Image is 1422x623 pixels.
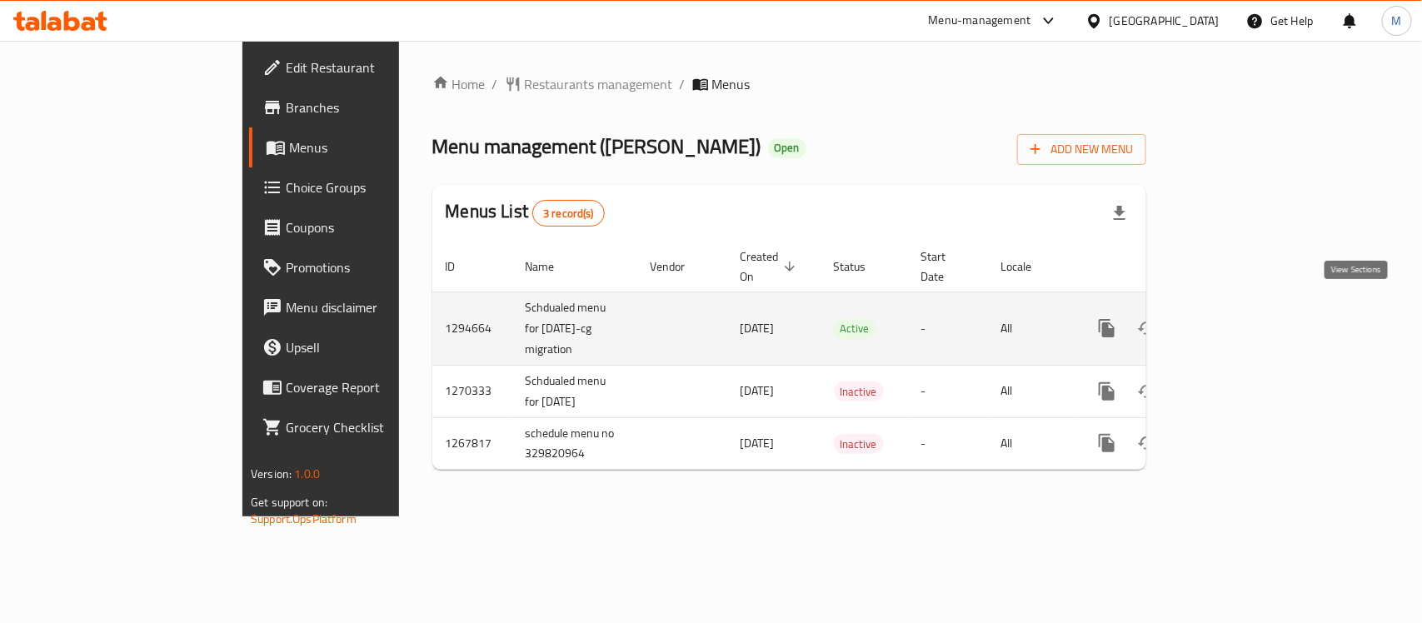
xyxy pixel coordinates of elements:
[712,74,751,94] span: Menus
[294,463,320,485] span: 1.0.0
[249,287,480,327] a: Menu disclaimer
[768,138,806,158] div: Open
[286,217,467,237] span: Coupons
[988,292,1074,365] td: All
[921,247,968,287] span: Start Date
[1087,371,1127,411] button: more
[249,327,480,367] a: Upsell
[286,57,467,77] span: Edit Restaurant
[286,177,467,197] span: Choice Groups
[251,491,327,513] span: Get support on:
[249,87,480,127] a: Branches
[834,319,876,338] span: Active
[988,417,1074,470] td: All
[286,337,467,357] span: Upsell
[1001,257,1054,277] span: Locale
[251,463,292,485] span: Version:
[651,257,707,277] span: Vendor
[512,292,637,365] td: Schdualed menu for [DATE]-cg migration
[834,382,884,401] span: Inactive
[908,365,988,417] td: -
[834,434,884,454] div: Inactive
[249,367,480,407] a: Coverage Report
[512,417,637,470] td: schedule menu no 329820964
[908,292,988,365] td: -
[492,74,498,94] li: /
[251,508,357,530] a: Support.OpsPlatform
[1100,193,1140,233] div: Export file
[1074,242,1260,292] th: Actions
[834,435,884,454] span: Inactive
[988,365,1074,417] td: All
[1110,12,1220,30] div: [GEOGRAPHIC_DATA]
[446,257,477,277] span: ID
[249,247,480,287] a: Promotions
[1087,308,1127,348] button: more
[446,199,605,227] h2: Menus List
[526,257,576,277] span: Name
[286,377,467,397] span: Coverage Report
[249,167,480,207] a: Choice Groups
[929,11,1031,31] div: Menu-management
[249,47,480,87] a: Edit Restaurant
[741,317,775,339] span: [DATE]
[834,319,876,339] div: Active
[1392,12,1402,30] span: M
[286,297,467,317] span: Menu disclaimer
[834,257,888,277] span: Status
[249,407,480,447] a: Grocery Checklist
[505,74,673,94] a: Restaurants management
[289,137,467,157] span: Menus
[249,127,480,167] a: Menus
[432,74,1146,94] nav: breadcrumb
[1030,139,1133,160] span: Add New Menu
[432,242,1260,471] table: enhanced table
[525,74,673,94] span: Restaurants management
[908,417,988,470] td: -
[1017,134,1146,165] button: Add New Menu
[249,207,480,247] a: Coupons
[768,141,806,155] span: Open
[1127,371,1167,411] button: Change Status
[286,417,467,437] span: Grocery Checklist
[1087,423,1127,463] button: more
[741,247,801,287] span: Created On
[286,97,467,117] span: Branches
[680,74,686,94] li: /
[1127,423,1167,463] button: Change Status
[286,257,467,277] span: Promotions
[512,365,637,417] td: Schdualed menu for [DATE]
[533,206,604,222] span: 3 record(s)
[432,127,761,165] span: Menu management ( [PERSON_NAME] )
[741,432,775,454] span: [DATE]
[741,380,775,401] span: [DATE]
